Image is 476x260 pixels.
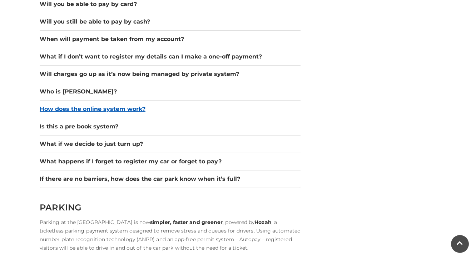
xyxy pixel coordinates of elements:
[40,202,301,213] h2: PARKING
[40,175,301,183] button: If there are no barriers, how does the car park know when it’s full?
[40,35,301,44] button: When will payment be taken from my account?
[40,122,301,131] button: Is this a pre book system?
[40,105,301,113] button: How does the online system work?
[40,17,301,26] button: Will you still be able to pay by cash?
[40,157,301,166] button: What happens if I forget to register my car or forget to pay?
[40,70,301,78] button: Will charges go up as it’s now being managed by private system?
[40,52,301,61] button: What if I don’t want to register my details can I make a one-off payment?
[150,219,223,225] strong: simpler, faster and greener
[40,218,301,252] p: Parking at the [GEOGRAPHIC_DATA] is now , powered by , a ticketless parking payment system design...
[254,219,271,225] strong: Hozah
[40,140,301,148] button: What if we decide to just turn up?
[40,87,301,96] button: Who is [PERSON_NAME]?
